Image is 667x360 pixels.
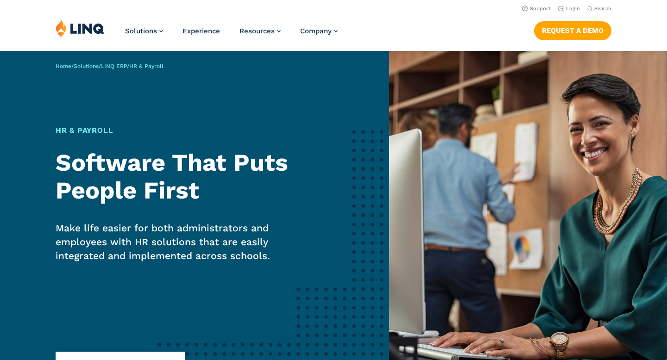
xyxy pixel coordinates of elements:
span: Company [300,27,332,35]
a: Company [300,27,338,35]
a: Experience [182,27,220,35]
span: / / / [56,63,164,69]
a: LINQ ERP [101,63,127,69]
h1: HR & Payroll [56,125,318,136]
img: LINQ | K‑12 Software [56,19,105,37]
nav: Primary Navigation [125,19,338,50]
a: Login [558,6,580,12]
a: Solutions [125,27,163,35]
a: Request a Demo [534,21,611,40]
p: Make life easier for both administrators and employees with HR solutions that are easily integrat... [56,221,318,263]
a: Home [56,63,71,69]
a: Solutions [74,63,99,69]
span: Resources [239,27,275,35]
button: Open Search Bar [587,5,611,12]
span: HR & Payroll [129,63,164,69]
nav: Button Navigation [534,19,611,40]
strong: Software That Puts People First [56,149,288,205]
span: Solutions [125,27,157,35]
a: Resources [239,27,281,35]
span: Search [594,6,611,12]
a: Support [522,6,551,12]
